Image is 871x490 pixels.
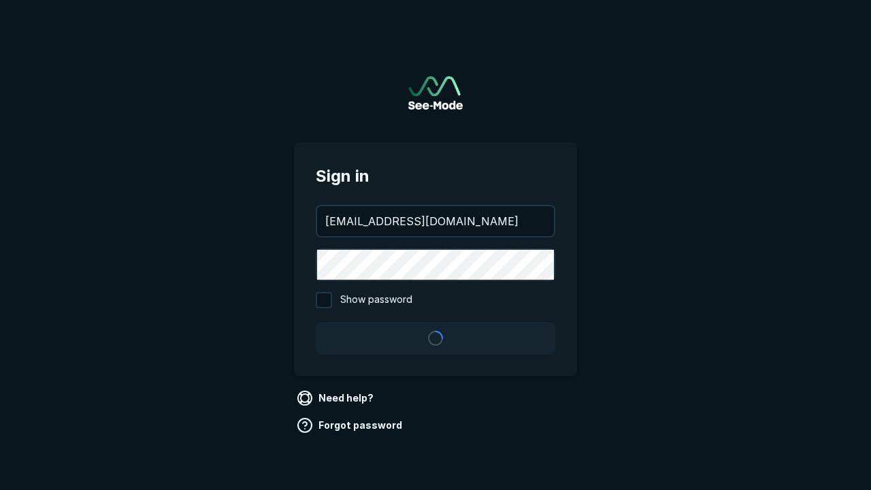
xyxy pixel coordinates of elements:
span: Sign in [316,164,555,189]
input: your@email.com [317,206,554,236]
a: Go to sign in [408,76,463,110]
a: Forgot password [294,414,408,436]
a: Need help? [294,387,379,409]
img: See-Mode Logo [408,76,463,110]
span: Show password [340,292,412,308]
